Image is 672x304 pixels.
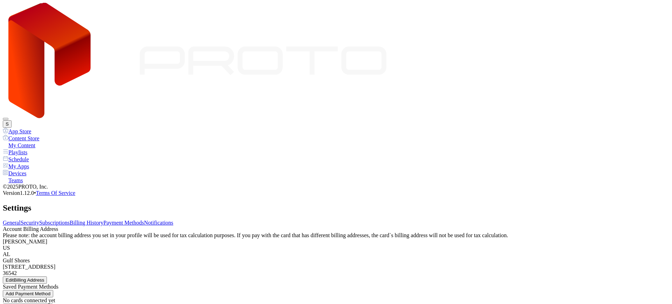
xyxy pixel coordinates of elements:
[3,264,55,270] span: [STREET_ADDRESS]
[3,128,669,135] a: App Store
[3,257,30,263] span: Gulf Shores
[3,239,47,245] span: [PERSON_NAME]
[104,220,144,226] a: Payment Methods
[3,177,669,184] a: Teams
[3,163,669,170] a: My Apps
[144,220,174,226] a: Notifications
[3,142,669,149] a: My Content
[3,297,669,304] div: No cards connected yet
[36,190,76,196] a: Terms Of Service
[3,120,12,128] button: S
[3,184,669,190] div: © 2025 PROTO, Inc.
[3,170,669,177] a: Devices
[70,220,103,226] a: Billing History
[39,220,70,226] a: Subscriptions
[3,149,669,156] a: Playlists
[3,203,669,213] h2: Settings
[3,276,47,284] button: EditBilling Address
[3,156,669,163] a: Schedule
[3,220,21,226] a: General
[3,226,669,232] div: Account Billing Address
[3,190,36,196] span: Version 1.12.0 •
[6,291,50,296] div: Add Payment Method
[3,251,10,257] span: AL
[3,290,53,297] button: Add Payment Method
[3,232,669,239] div: Please note: the account billing address you set in your profile will be used for tax calculation...
[3,270,17,276] span: 36542
[3,135,669,142] a: Content Store
[3,245,10,251] span: US
[21,220,39,226] a: Security
[3,284,669,290] div: Saved Payment Methods
[6,277,44,283] div: Edit Billing Address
